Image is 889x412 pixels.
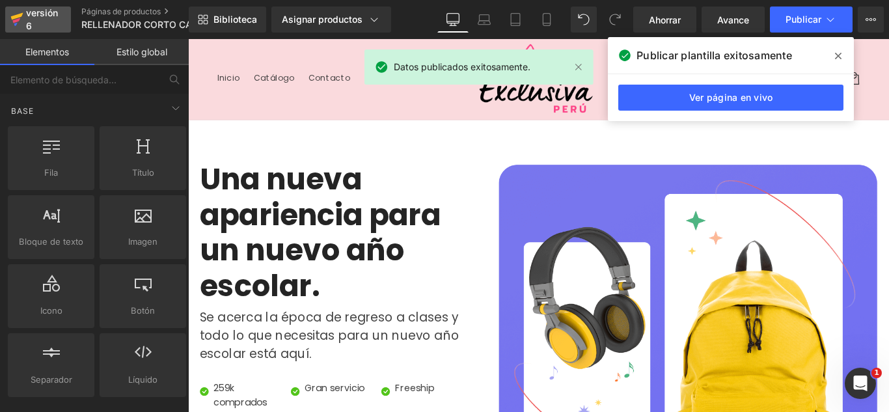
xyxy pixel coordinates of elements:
summary: Búsqueda [677,30,705,59]
font: Páginas de productos [81,7,161,16]
font: Freeship [232,385,277,400]
a: versión 6 [5,7,71,33]
font: Separador [31,374,72,385]
a: Ver página en vivo [618,85,843,111]
img: Exclusiva Perú [326,5,456,83]
font: Biblioteca [213,14,257,25]
font: Publicar plantilla exitosamente [636,49,792,62]
button: Publicar [770,7,853,33]
font: Líquido [128,374,157,385]
font: Inicio [33,37,59,50]
font: Publicar [786,14,821,25]
font: Datos publicados exitosamente. [394,61,530,72]
font: Catálogo [74,37,120,50]
font: versión 6 [26,7,58,31]
font: Imagen [128,236,157,247]
font: Título [132,167,154,178]
a: Inicio [25,30,66,57]
a: Catálogo [66,30,128,57]
a: De oficina [437,7,469,33]
font: Se acerca la época de regreso a clases y todo lo que necesitas para un nuevo año escolar está aquí. [13,303,305,363]
a: Avance [702,7,765,33]
a: Páginas de productos [81,7,231,17]
button: Deshacer [571,7,597,33]
iframe: Chat en vivo de Intercom [845,368,876,399]
font: Ver página en vivo [689,92,773,103]
a: Computadora portátil [469,7,500,33]
font: Gran servicio [131,385,198,400]
font: Bloque de texto [19,236,83,247]
font: Contacto [135,37,182,50]
a: Móvil [531,7,562,33]
font: RELLENADOR CORTO CADERA NORMAL 13-10 [81,19,285,30]
font: Avance [717,14,749,25]
button: Rehacer [602,7,628,33]
a: Contacto [127,30,190,57]
font: Icono [40,305,62,316]
font: Estilo global [116,46,167,57]
button: Más [858,7,884,33]
a: Tableta [500,7,531,33]
font: Asignar productos [282,14,362,25]
font: Elementos [25,46,69,57]
a: Nueva Biblioteca [189,7,266,33]
font: Base [11,106,34,116]
font: Ahorrar [649,14,681,25]
font: Una nueva apariencia para un nuevo año escolar. [13,134,284,301]
font: Fila [44,167,58,178]
font: Botón [131,305,155,316]
font: 1 [874,368,879,377]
